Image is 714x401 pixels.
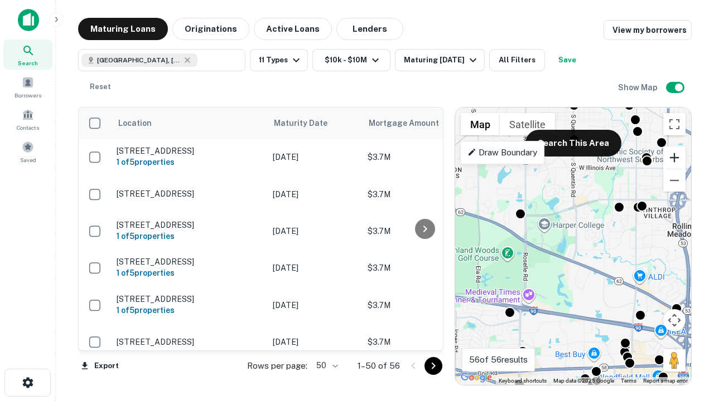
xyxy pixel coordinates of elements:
button: Show satellite imagery [500,113,555,135]
p: [STREET_ADDRESS] [117,257,262,267]
th: Location [111,107,267,139]
p: $3.7M [368,299,479,311]
button: 11 Types [250,49,308,71]
iframe: Chat Widget [658,276,714,330]
button: All Filters [489,49,545,71]
p: [STREET_ADDRESS] [117,220,262,230]
p: [STREET_ADDRESS] [117,146,262,156]
button: Keyboard shortcuts [499,377,547,385]
button: Maturing Loans [78,18,168,40]
button: Save your search to get updates of matches that match your search criteria. [549,49,585,71]
th: Mortgage Amount [362,107,485,139]
button: Search This Area [525,130,621,157]
a: View my borrowers [604,20,692,40]
p: Draw Boundary [467,146,537,159]
button: Drag Pegman onto the map to open Street View [663,349,686,371]
button: $10k - $10M [312,49,390,71]
p: [STREET_ADDRESS] [117,337,262,347]
p: [DATE] [273,225,356,237]
span: [GEOGRAPHIC_DATA], [GEOGRAPHIC_DATA] [97,55,181,65]
a: Borrowers [3,72,52,102]
p: 56 of 56 results [469,353,528,366]
span: Map data ©2025 Google [553,378,614,384]
button: Maturing [DATE] [395,49,485,71]
span: Contacts [17,123,39,132]
a: Report a map error [643,378,688,384]
p: [STREET_ADDRESS] [117,189,262,199]
span: Borrowers [15,91,41,100]
h6: 1 of 5 properties [117,304,262,316]
a: Terms [621,378,636,384]
h6: 1 of 5 properties [117,230,262,242]
p: 1–50 of 56 [358,359,400,373]
button: Reset [83,76,118,98]
button: Show street map [461,113,500,135]
img: Google [458,370,495,385]
h6: 1 of 5 properties [117,156,262,168]
p: $3.7M [368,336,479,348]
p: $3.7M [368,151,479,163]
th: Maturity Date [267,107,362,139]
img: capitalize-icon.png [18,9,39,31]
a: Contacts [3,104,52,134]
h6: 1 of 5 properties [117,267,262,279]
span: Search [18,58,38,67]
p: $3.7M [368,225,479,237]
p: [DATE] [273,151,356,163]
span: Maturity Date [274,116,342,130]
a: Search [3,40,52,70]
p: [STREET_ADDRESS] [117,294,262,304]
button: Export [78,358,122,374]
span: Saved [20,155,36,164]
div: 50 [312,358,340,374]
button: Lenders [336,18,403,40]
button: Go to next page [424,357,442,375]
p: $3.7M [368,188,479,200]
button: Zoom out [663,169,686,192]
a: Open this area in Google Maps (opens a new window) [458,370,495,385]
button: Toggle fullscreen view [663,113,686,135]
button: Zoom in [663,146,686,169]
span: Location [118,116,152,130]
p: $3.7M [368,262,479,274]
div: 0 0 [455,107,691,385]
p: Rows per page: [247,359,307,373]
div: Maturing [DATE] [404,53,480,67]
button: Active Loans [254,18,332,40]
p: [DATE] [273,336,356,348]
p: [DATE] [273,262,356,274]
button: Originations [172,18,249,40]
span: Mortgage Amount [369,116,454,130]
p: [DATE] [273,188,356,200]
h6: Show Map [618,81,659,94]
p: [DATE] [273,299,356,311]
a: Saved [3,136,52,167]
